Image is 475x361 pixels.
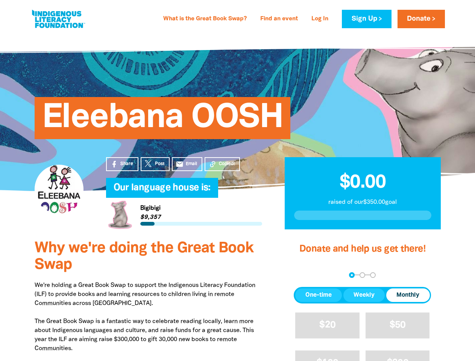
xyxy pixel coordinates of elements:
span: Why we're doing the Great Book Swap [35,241,253,272]
a: Find an event [256,13,302,25]
span: Monthly [396,291,419,300]
div: Donation frequency [294,287,431,303]
span: Donate and help us get there! [299,245,426,253]
span: Copied! [219,161,235,167]
a: Donate [398,10,445,28]
span: Share [120,161,133,167]
h6: My Team [106,190,262,195]
button: Navigate to step 3 of 3 to enter your payment details [370,272,376,278]
span: $50 [390,321,406,329]
button: Copied! [205,157,240,171]
button: One-time [295,288,342,302]
span: One-time [305,291,332,300]
button: Navigate to step 1 of 3 to enter your donation amount [349,272,355,278]
button: $50 [366,312,430,338]
a: What is the Great Book Swap? [159,13,251,25]
span: $20 [319,321,335,329]
a: emailEmail [172,157,203,171]
span: Our language house is: [114,184,211,198]
button: Weekly [343,288,385,302]
span: Post [155,161,164,167]
button: Navigate to step 2 of 3 to enter your details [360,272,365,278]
span: Email [186,161,197,167]
i: email [176,160,184,168]
button: Monthly [386,288,429,302]
span: Eleebana OOSH [42,103,283,139]
a: Share [106,157,138,171]
a: Log In [307,13,333,25]
a: Post [141,157,170,171]
span: Weekly [354,291,375,300]
button: $20 [295,312,360,338]
p: raised of our $350.00 goal [294,198,431,207]
span: $0.00 [340,174,386,191]
a: Sign Up [342,10,391,28]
